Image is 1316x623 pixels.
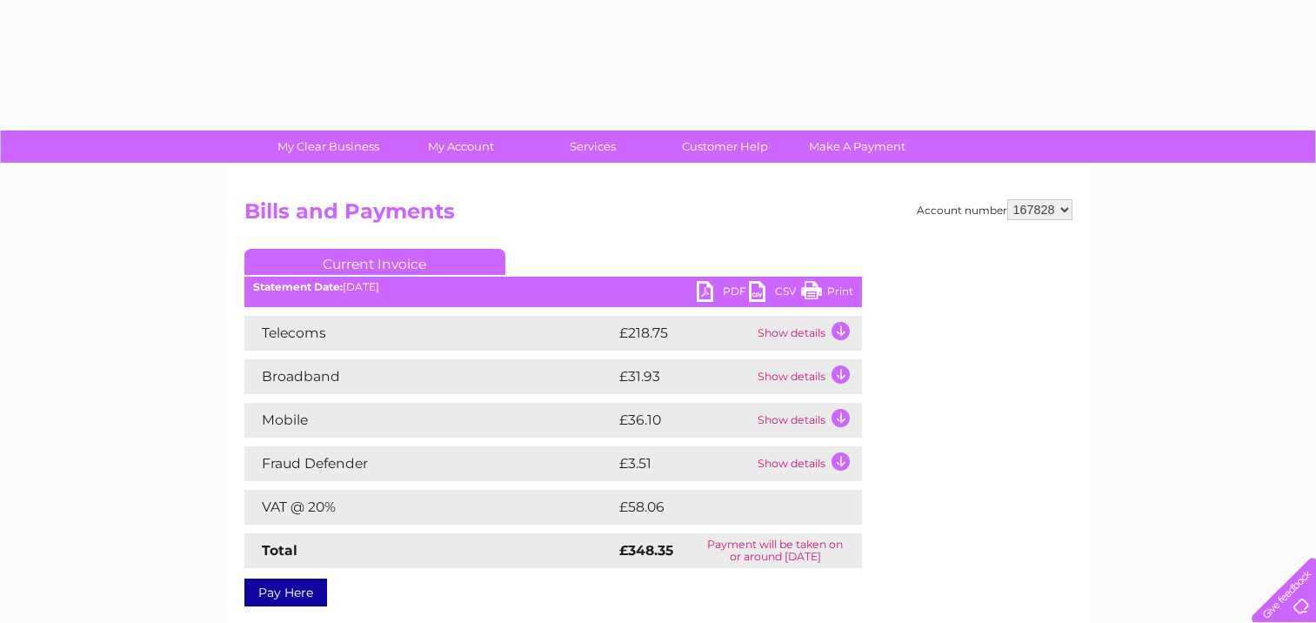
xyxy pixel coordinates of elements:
[749,281,801,306] a: CSV
[615,359,753,394] td: £31.93
[753,446,862,481] td: Show details
[653,131,797,163] a: Customer Help
[262,542,297,559] strong: Total
[244,316,615,351] td: Telecoms
[244,403,615,438] td: Mobile
[801,281,853,306] a: Print
[244,446,615,481] td: Fraud Defender
[244,281,862,293] div: [DATE]
[257,131,400,163] a: My Clear Business
[244,490,615,525] td: VAT @ 20%
[615,490,828,525] td: £58.06
[615,316,753,351] td: £218.75
[785,131,929,163] a: Make A Payment
[917,199,1072,220] div: Account number
[753,403,862,438] td: Show details
[753,359,862,394] td: Show details
[615,403,753,438] td: £36.10
[697,281,749,306] a: PDF
[389,131,532,163] a: My Account
[619,542,673,559] strong: £348.35
[244,199,1072,232] h2: Bills and Payments
[244,249,505,275] a: Current Invoice
[244,359,615,394] td: Broadband
[253,280,343,293] b: Statement Date:
[244,579,327,606] a: Pay Here
[521,131,665,163] a: Services
[615,446,753,481] td: £3.51
[753,316,862,351] td: Show details
[689,533,861,568] td: Payment will be taken on or around [DATE]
